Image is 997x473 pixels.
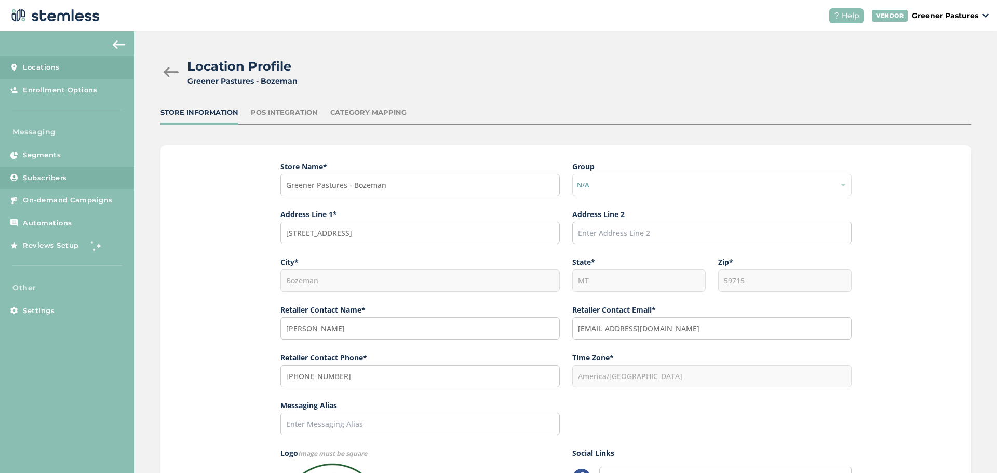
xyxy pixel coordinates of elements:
[572,304,852,315] label: Retailer Contact Email
[187,57,291,76] h2: Location Profile
[833,12,840,19] img: icon-help-white-03924b79.svg
[23,195,113,206] span: On-demand Campaigns
[280,413,560,435] input: Enter Messaging Alias
[280,365,560,387] input: (XXX) XXX-XXXX
[572,448,852,458] label: Social Links
[8,5,100,26] img: logo-dark-0685b13c.svg
[23,306,55,316] span: Settings
[298,449,367,458] span: Image must be square
[572,352,852,363] label: Time Zone
[280,448,560,458] label: Logo
[280,209,560,220] label: Address Line 1*
[23,62,60,73] span: Locations
[251,107,318,118] div: POS Integration
[872,10,908,22] div: VENDOR
[572,161,852,172] label: Group
[23,150,61,160] span: Segments
[572,222,852,244] input: Enter Address Line 2
[572,256,706,267] label: State
[23,218,72,228] span: Automations
[982,13,989,18] img: icon_down-arrow-small-66adaf34.svg
[280,400,560,411] label: Messaging Alias
[280,161,560,172] label: Store Name
[87,235,107,256] img: glitter-stars-b7820f95.gif
[718,256,852,267] label: Zip
[113,40,125,49] img: icon-arrow-back-accent-c549486e.svg
[23,240,79,251] span: Reviews Setup
[23,85,97,96] span: Enrollment Options
[280,304,560,315] label: Retailer Contact Name
[280,174,560,196] input: Enter Store Name
[842,10,859,21] span: Help
[280,352,560,363] label: Retailer Contact Phone*
[330,107,407,118] div: Category Mapping
[280,256,560,267] label: City
[945,423,997,473] iframe: Chat Widget
[280,317,560,340] input: Enter Contact Name
[912,10,978,21] p: Greener Pastures
[572,317,852,340] input: Enter Contact Email
[280,222,560,244] input: Start typing
[187,76,298,87] div: Greener Pastures - Bozeman
[160,107,238,118] div: Store Information
[572,209,852,220] label: Address Line 2
[23,173,67,183] span: Subscribers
